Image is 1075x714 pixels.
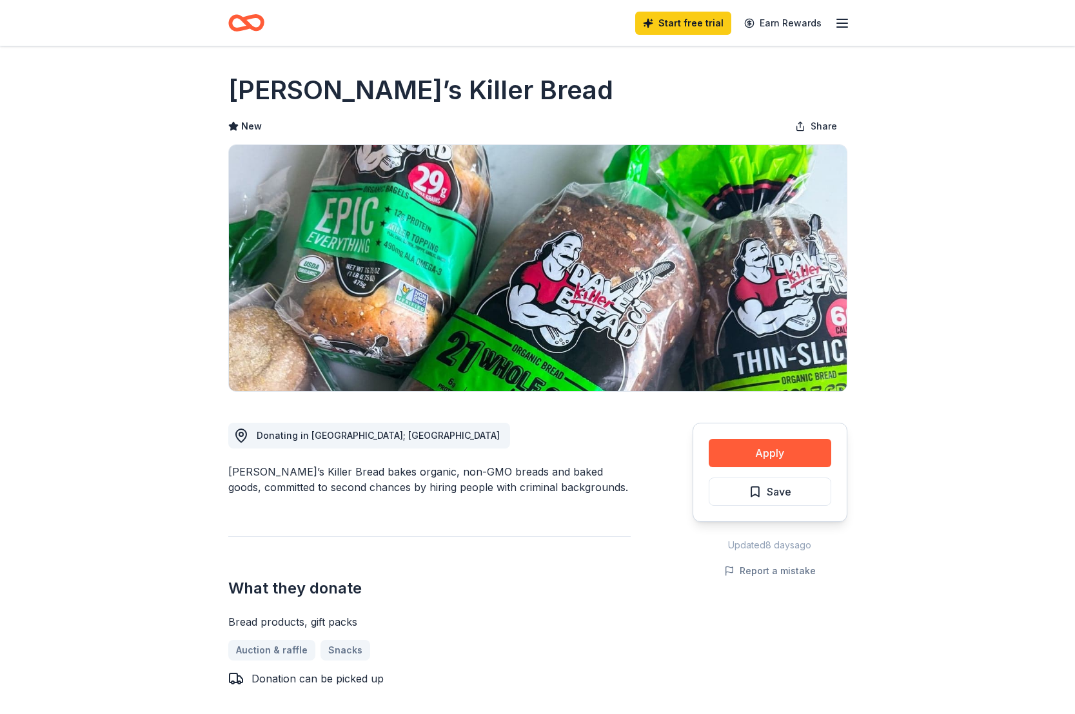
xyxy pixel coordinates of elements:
button: Share [785,113,847,139]
div: Donation can be picked up [251,671,384,686]
div: [PERSON_NAME]’s Killer Bread bakes organic, non-GMO breads and baked goods, committed to second c... [228,464,631,495]
h2: What they donate [228,578,631,599]
span: Share [811,119,837,134]
button: Report a mistake [724,563,816,579]
h1: [PERSON_NAME]’s Killer Bread [228,72,613,108]
span: Save [767,483,791,500]
img: Image for Dave’s Killer Bread [229,145,847,391]
div: Updated 8 days ago [693,537,847,553]
div: Bread products, gift packs [228,614,631,630]
a: Earn Rewards [736,12,829,35]
span: Donating in [GEOGRAPHIC_DATA]; [GEOGRAPHIC_DATA] [257,430,500,441]
span: New [241,119,262,134]
a: Home [228,8,264,38]
button: Save [709,478,831,506]
a: Start free trial [635,12,731,35]
button: Apply [709,439,831,467]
